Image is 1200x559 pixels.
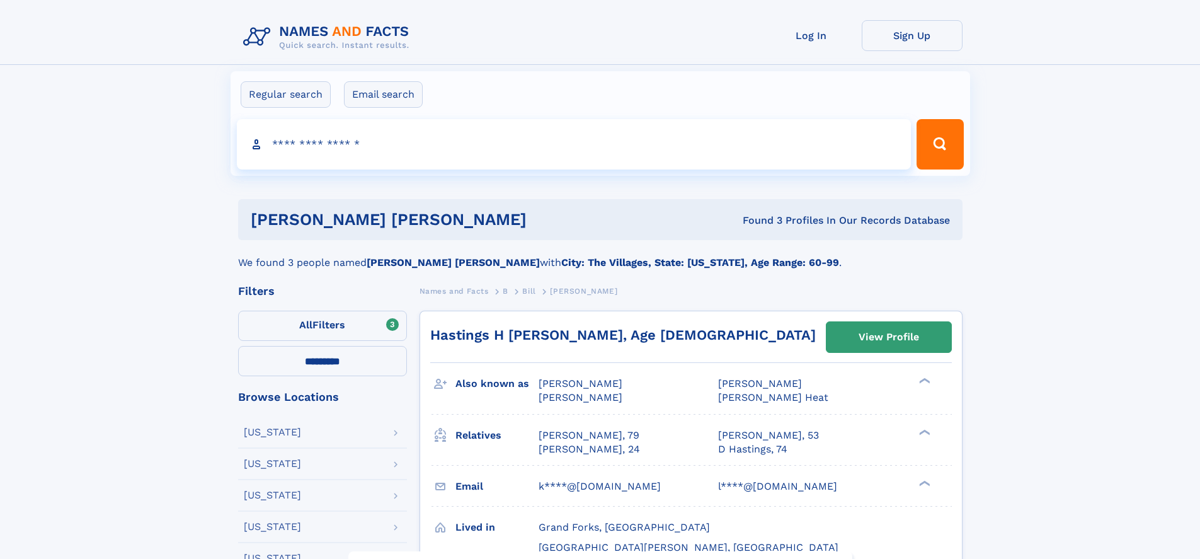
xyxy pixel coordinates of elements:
[455,476,539,497] h3: Email
[539,521,710,533] span: Grand Forks, [GEOGRAPHIC_DATA]
[761,20,862,51] a: Log In
[522,287,535,296] span: Bill
[299,319,312,331] span: All
[238,391,407,403] div: Browse Locations
[241,81,331,108] label: Regular search
[718,391,828,403] span: [PERSON_NAME] Heat
[455,517,539,538] h3: Lived in
[561,256,839,268] b: City: The Villages, State: [US_STATE], Age Range: 60-99
[718,429,819,442] a: [PERSON_NAME], 53
[539,442,640,456] a: [PERSON_NAME], 24
[539,541,838,553] span: [GEOGRAPHIC_DATA][PERSON_NAME], [GEOGRAPHIC_DATA]
[367,256,540,268] b: [PERSON_NAME] [PERSON_NAME]
[826,322,951,352] a: View Profile
[244,427,301,437] div: [US_STATE]
[503,283,508,299] a: B
[917,119,963,170] button: Search Button
[718,442,787,456] a: D Hastings, 74
[344,81,423,108] label: Email search
[539,429,639,442] a: [PERSON_NAME], 79
[550,287,617,296] span: [PERSON_NAME]
[244,522,301,532] div: [US_STATE]
[916,428,931,436] div: ❯
[718,377,802,389] span: [PERSON_NAME]
[522,283,535,299] a: Bill
[859,323,919,352] div: View Profile
[238,240,963,270] div: We found 3 people named with .
[503,287,508,296] span: B
[916,377,931,385] div: ❯
[244,490,301,500] div: [US_STATE]
[455,425,539,446] h3: Relatives
[539,391,622,403] span: [PERSON_NAME]
[251,212,635,228] h1: [PERSON_NAME] [PERSON_NAME]
[455,373,539,395] h3: Also known as
[862,20,963,51] a: Sign Up
[238,311,407,341] label: Filters
[244,459,301,469] div: [US_STATE]
[916,479,931,487] div: ❯
[634,214,950,228] div: Found 3 Profiles In Our Records Database
[237,119,911,170] input: search input
[420,283,489,299] a: Names and Facts
[539,377,622,389] span: [PERSON_NAME]
[430,327,816,343] a: Hastings H [PERSON_NAME], Age [DEMOGRAPHIC_DATA]
[238,20,420,54] img: Logo Names and Facts
[238,285,407,297] div: Filters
